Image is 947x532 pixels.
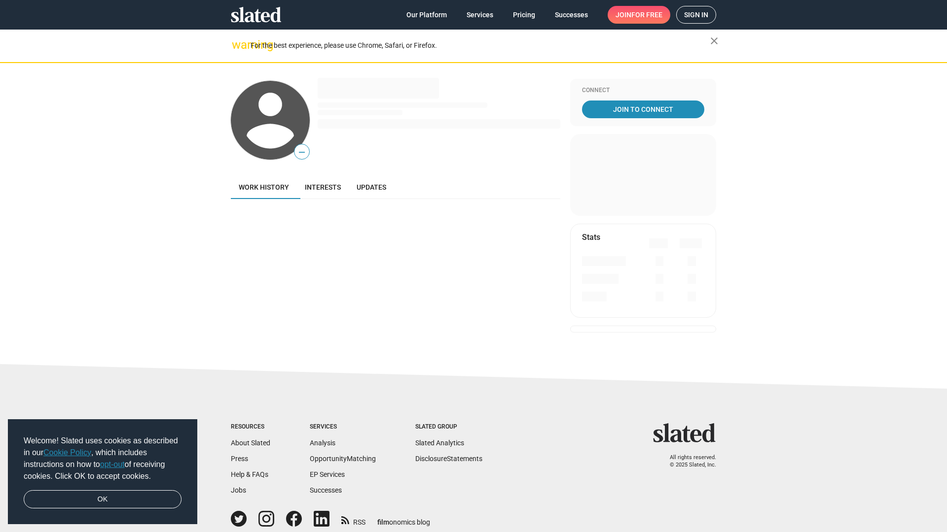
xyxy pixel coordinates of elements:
[310,423,376,431] div: Services
[659,454,716,468] p: All rights reserved. © 2025 Slated, Inc.
[708,35,720,47] mat-icon: close
[547,6,596,24] a: Successes
[231,455,248,463] a: Press
[608,6,670,24] a: Joinfor free
[231,423,270,431] div: Resources
[43,448,91,457] a: Cookie Policy
[415,423,482,431] div: Slated Group
[310,439,335,447] a: Analysis
[100,460,125,468] a: opt-out
[415,439,464,447] a: Slated Analytics
[616,6,662,24] span: Join
[582,232,600,242] mat-card-title: Stats
[399,6,455,24] a: Our Platform
[341,512,365,527] a: RSS
[251,39,710,52] div: For the best experience, please use Chrome, Safari, or Firefox.
[310,486,342,494] a: Successes
[357,183,386,191] span: Updates
[377,510,430,527] a: filmonomics blog
[297,175,349,199] a: Interests
[231,470,268,478] a: Help & FAQs
[406,6,447,24] span: Our Platform
[631,6,662,24] span: for free
[467,6,493,24] span: Services
[231,175,297,199] a: Work history
[8,419,197,525] div: cookieconsent
[582,100,704,118] a: Join To Connect
[676,6,716,24] a: Sign in
[231,439,270,447] a: About Slated
[513,6,535,24] span: Pricing
[505,6,543,24] a: Pricing
[555,6,588,24] span: Successes
[305,183,341,191] span: Interests
[584,100,702,118] span: Join To Connect
[310,455,376,463] a: OpportunityMatching
[377,518,389,526] span: film
[459,6,501,24] a: Services
[310,470,345,478] a: EP Services
[239,183,289,191] span: Work history
[349,175,394,199] a: Updates
[415,455,482,463] a: DisclosureStatements
[24,435,182,482] span: Welcome! Slated uses cookies as described in our , which includes instructions on how to of recei...
[231,486,246,494] a: Jobs
[294,146,309,159] span: —
[582,87,704,95] div: Connect
[232,39,244,51] mat-icon: warning
[684,6,708,23] span: Sign in
[24,490,182,509] a: dismiss cookie message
